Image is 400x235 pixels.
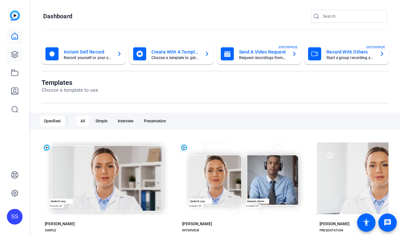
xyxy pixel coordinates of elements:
mat-card-subtitle: Start a group recording session [326,56,374,60]
div: SS [7,209,23,225]
span: ENTERPRISE [366,45,385,50]
div: OpenReel [40,116,64,126]
img: blue-gradient.svg [10,10,20,21]
div: [PERSON_NAME] [45,221,75,227]
div: Simple [92,116,111,126]
button: Record With OthersStart a group recording sessionENTERPRISE [304,43,389,64]
button: Create With A TemplateChoose a template to get started [129,43,214,64]
div: Presentation [140,116,170,126]
input: Search [323,12,382,20]
mat-card-title: Create With A Template [151,48,199,56]
button: Instant Self RecordRecord yourself or your screen [42,43,126,64]
button: Send A Video RequestRequest recordings from anyone, anywhereENTERPRISE [217,43,301,64]
mat-card-title: Instant Self Record [64,48,112,56]
div: INTERVIEW [182,228,199,233]
mat-card-title: Send A Video Request [239,48,287,56]
mat-card-title: Record With Others [326,48,374,56]
span: ENTERPRISE [279,45,298,50]
div: PRESENTATION [320,228,343,233]
div: Interview [114,116,137,126]
mat-icon: message [384,219,391,227]
p: Choose a template to use [42,86,98,94]
mat-card-subtitle: Choose a template to get started [151,56,199,60]
div: All [77,116,89,126]
div: [PERSON_NAME] [182,221,212,227]
mat-card-subtitle: Record yourself or your screen [64,56,112,60]
h1: Templates [42,79,98,86]
mat-icon: accessibility [362,219,370,227]
mat-card-subtitle: Request recordings from anyone, anywhere [239,56,287,60]
h1: Dashboard [43,12,72,20]
div: [PERSON_NAME] [320,221,349,227]
div: SIMPLE [45,228,56,233]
